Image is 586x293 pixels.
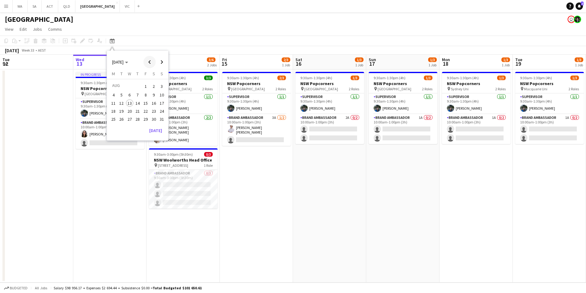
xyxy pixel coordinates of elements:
app-job-card: 9:30am-3:00pm (5h30m)0/3NSW Woolworths Head Office [STREET_ADDRESS]1 RoleBrand Ambassador0/39:30a... [149,148,218,209]
span: 2 [150,82,158,91]
a: Jobs [30,25,44,33]
button: 25-08-2025 [109,115,117,123]
span: 1/3 [497,76,506,80]
span: T [120,71,123,76]
span: 15 [221,60,227,67]
span: 22 [142,107,149,115]
span: 2 Roles [276,87,286,91]
button: 09-08-2025 [150,91,158,99]
span: Sat [295,57,302,62]
div: 1 Job [575,63,583,67]
button: 02-08-2025 [150,81,158,91]
button: 03-08-2025 [158,81,166,91]
span: 12 [118,100,125,107]
button: 12-08-2025 [117,99,125,107]
div: [DATE] [5,47,19,53]
span: Jobs [33,26,42,32]
span: Fri [222,57,227,62]
span: Wed [76,57,84,62]
span: 2 Roles [349,87,359,91]
span: [GEOGRAPHIC_DATA] [231,87,265,91]
app-job-card: 9:30am-1:30pm (4h)1/3NSW Popcorners [GEOGRAPHIC_DATA]2 RolesSupervisor1/19:30am-1:30pm (4h)[PERSO... [369,72,437,144]
app-card-role: Supervisor1/19:30am-1:30pm (4h)[PERSON_NAME] [295,93,364,114]
app-job-card: 9:30am-1:30pm (4h)2/3NSW Popcorners [GEOGRAPHIC_DATA]2 RolesSupervisor1/19:30am-1:30pm (4h)[PERSO... [222,72,291,146]
h3: NSW Popcorners [515,81,584,86]
app-job-card: 9:30am-1:30pm (4h)3/3NSW Popcorners [GEOGRAPHIC_DATA]2 RolesSupervisor1/19:30am-1:30pm (4h)[PERSO... [149,72,218,146]
span: 23 [150,107,158,115]
button: [GEOGRAPHIC_DATA] [75,0,120,12]
span: Budgeted [10,286,28,290]
app-card-role: Brand Ambassador0/39:30am-3:00pm (5h30m) [149,170,218,209]
span: 2 Roles [422,87,432,91]
h3: NSW Popcorners [442,81,511,86]
button: 14-08-2025 [134,99,142,107]
span: [GEOGRAPHIC_DATA] [378,87,411,91]
span: 21 [134,107,141,115]
span: 13 [126,100,133,107]
span: Sun [369,57,376,62]
span: [GEOGRAPHIC_DATA] [304,87,338,91]
span: 9 [150,92,158,99]
span: 30 [150,115,158,123]
app-user-avatar: Mauricio Torres Barquet [574,16,581,23]
button: 26-08-2025 [117,115,125,123]
span: 10 [158,92,166,99]
span: 18 [110,107,117,115]
app-job-card: 9:30am-1:30pm (4h)1/3NSW Popcorners [GEOGRAPHIC_DATA]2 RolesSupervisor1/19:30am-1:30pm (4h)[PERSO... [295,72,364,144]
button: 13-08-2025 [126,99,134,107]
span: 9:30am-1:30pm (4h) [227,76,259,80]
span: View [5,26,13,32]
button: 29-08-2025 [142,115,150,123]
span: 3 [158,82,166,91]
span: 16 [150,100,158,107]
span: 9:30am-3:00pm (5h30m) [154,152,193,157]
app-card-role: Brand Ambassador2/210:00am-1:00pm (3h)[PERSON_NAME] [PERSON_NAME][PERSON_NAME] [149,114,218,146]
button: Previous month [143,56,156,68]
button: 23-08-2025 [150,107,158,115]
span: 1/3 [428,57,437,62]
span: 9:30am-1:30pm (4h) [520,76,552,80]
button: 19-08-2025 [117,107,125,115]
h3: NSW Popcorners [222,81,291,86]
h3: NSW Popcorners [76,86,144,91]
span: Week 33 [20,48,36,53]
app-job-card: 9:30am-1:30pm (4h)1/3NSW Popcorners Macquarie Uni2 RolesSupervisor1/19:30am-1:30pm (4h)[PERSON_NA... [515,72,584,144]
span: Total Budgeted $101 650.61 [153,286,202,290]
span: 14 [134,100,141,107]
span: 20 [126,107,133,115]
span: S [161,71,163,76]
button: VIC [120,0,135,12]
app-card-role: Brand Ambassador1A0/210:00am-1:00pm (3h) [515,114,584,144]
button: 17-08-2025 [158,99,166,107]
button: 24-08-2025 [158,107,166,115]
span: W [128,71,131,76]
span: [STREET_ADDRESS] [158,163,188,168]
button: Budgeted [3,285,29,291]
span: Tue [515,57,522,62]
span: 1 Role [204,163,213,168]
span: 17 [368,60,376,67]
span: T [136,71,139,76]
td: AUG [109,81,142,91]
h3: NSW Popcorners [149,81,218,86]
button: 07-08-2025 [134,91,142,99]
app-card-role: Brand Ambassador3A1/210:00am-1:00pm (3h)[PERSON_NAME] [PERSON_NAME] [222,114,291,146]
span: 18 [441,60,450,67]
app-job-card: 9:30am-1:30pm (4h)1/3NSW Popcorners Sydney Uni2 RolesSupervisor1/19:30am-1:30pm (4h)[PERSON_NAME]... [442,72,511,144]
button: 04-08-2025 [109,91,117,99]
button: ACT [42,0,58,12]
button: QLD [58,0,75,12]
app-card-role: Brand Ambassador1A0/210:00am-1:00pm (3h) [442,114,511,144]
a: Edit [17,25,29,33]
h3: NSW Woolworths Head Office [149,157,218,163]
span: S [153,71,155,76]
button: 05-08-2025 [117,91,125,99]
span: 29 [142,115,149,123]
span: 26 [118,115,125,123]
